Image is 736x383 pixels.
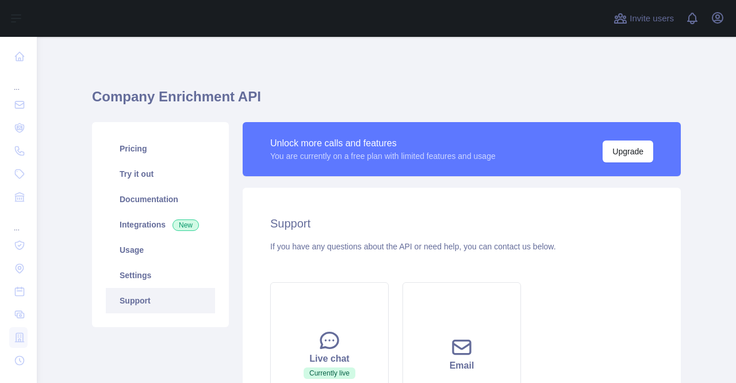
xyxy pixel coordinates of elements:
div: ... [9,69,28,92]
span: New [172,219,199,231]
button: Invite users [611,9,676,28]
span: Invite users [630,12,674,25]
a: Documentation [106,187,215,212]
a: Settings [106,263,215,288]
div: Live chat [285,352,374,366]
div: ... [9,210,28,233]
a: Integrations New [106,212,215,237]
h1: Company Enrichment API [92,88,681,115]
div: Unlock more calls and features [270,136,496,150]
button: Upgrade [603,141,653,162]
span: Currently live [304,367,355,379]
a: Support [106,288,215,313]
div: You are currently on a free plan with limited features and usage [270,150,496,162]
div: Email [417,359,507,373]
a: Try it out [106,161,215,187]
div: If you have any questions about the API or need help, you can contact us below. [270,241,653,252]
a: Usage [106,237,215,263]
a: Pricing [106,136,215,161]
h2: Support [270,215,653,232]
